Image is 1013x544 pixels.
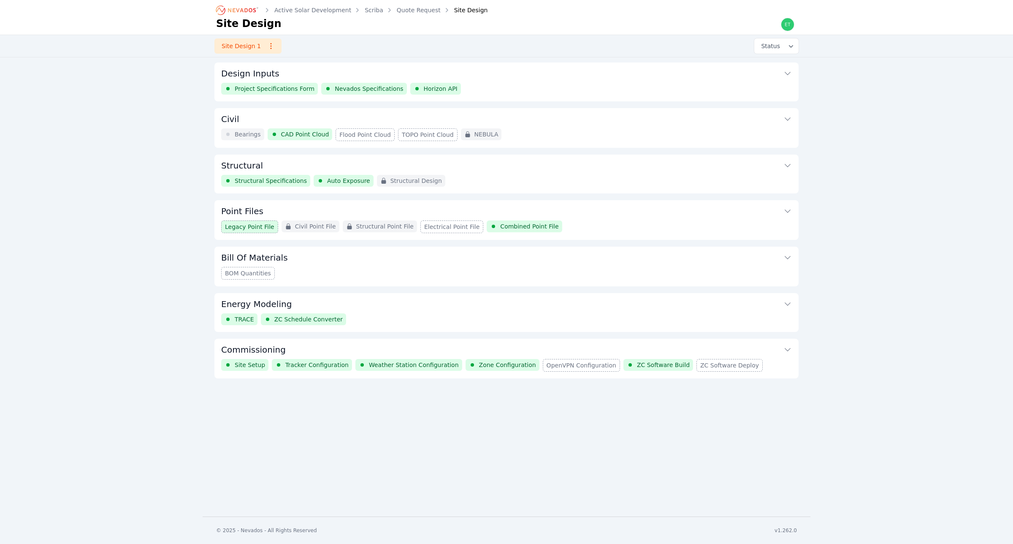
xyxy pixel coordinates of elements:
div: Energy ModelingTRACEZC Schedule Converter [214,293,799,332]
div: Point FilesLegacy Point FileCivil Point FileStructural Point FileElectrical Point FileCombined Po... [214,200,799,240]
span: Site Setup [235,361,265,369]
h3: Point Files [221,205,263,217]
nav: Breadcrumb [216,3,488,17]
span: Auto Exposure [327,177,370,185]
a: Quote Request [397,6,441,14]
span: BOM Quantities [225,269,271,277]
span: CAD Point Cloud [281,130,329,139]
span: Structural Specifications [235,177,307,185]
span: Legacy Point File [225,223,274,231]
span: Status [758,42,780,50]
span: Electrical Point File [424,223,479,231]
button: Commissioning [221,339,792,359]
a: Active Solar Development [274,6,351,14]
button: Bill Of Materials [221,247,792,267]
div: CivilBearingsCAD Point CloudFlood Point CloudTOPO Point CloudNEBULA [214,108,799,148]
span: ZC Software Build [637,361,690,369]
div: StructuralStructural SpecificationsAuto ExposureStructural Design [214,155,799,193]
span: Horizon API [424,84,458,93]
div: Design InputsProject Specifications FormNevados SpecificationsHorizon API [214,63,799,101]
a: Scriba [365,6,383,14]
button: Structural [221,155,792,175]
h3: Civil [221,113,239,125]
span: Structural Design [390,177,442,185]
span: ZC Schedule Converter [274,315,343,324]
h3: Energy Modeling [221,298,292,310]
span: Weather Station Configuration [369,361,459,369]
div: Bill Of MaterialsBOM Quantities [214,247,799,286]
span: Bearings [235,130,261,139]
span: Structural Point File [356,222,414,231]
div: Site Design [442,6,488,14]
a: Site Design 1 [214,38,282,54]
button: Design Inputs [221,63,792,83]
button: Point Files [221,200,792,220]
span: OpenVPN Configuration [547,361,616,370]
button: Civil [221,108,792,128]
h3: Bill Of Materials [221,252,288,264]
span: NEBULA [474,130,498,139]
h3: Design Inputs [221,68,279,79]
div: CommissioningSite SetupTracker ConfigurationWeather Station ConfigurationZone ConfigurationOpenVP... [214,339,799,378]
span: Tracker Configuration [285,361,349,369]
span: TRACE [235,315,254,324]
button: Energy Modeling [221,293,792,313]
h3: Commissioning [221,344,286,356]
img: ethan.harte@nevados.solar [781,18,794,31]
span: Zone Configuration [479,361,536,369]
span: Project Specifications Form [235,84,314,93]
span: Civil Point File [295,222,336,231]
span: Combined Point File [500,222,558,231]
span: Nevados Specifications [335,84,403,93]
div: © 2025 - Nevados - All Rights Reserved [216,527,317,534]
span: ZC Software Deploy [700,361,759,370]
h1: Site Design [216,17,282,30]
span: Flood Point Cloud [339,131,391,139]
h3: Structural [221,160,263,171]
span: TOPO Point Cloud [402,131,454,139]
button: Status [754,38,799,54]
div: v1.262.0 [775,527,797,534]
